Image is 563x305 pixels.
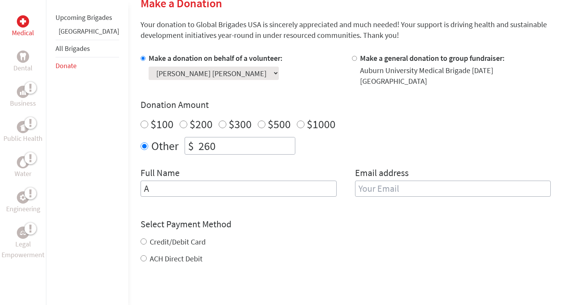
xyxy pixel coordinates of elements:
[6,204,40,214] p: Engineering
[360,65,551,86] div: Auburn University Medical Brigade [DATE] [GEOGRAPHIC_DATA]
[141,218,551,230] h4: Select Payment Method
[56,26,119,40] li: Ghana
[3,133,43,144] p: Public Health
[2,227,44,260] a: Legal EmpowermentLegal Empowerment
[20,53,26,60] img: Dental
[17,86,29,98] div: Business
[150,237,206,246] label: Credit/Debit Card
[17,227,29,239] div: Legal Empowerment
[17,191,29,204] div: Engineering
[2,239,44,260] p: Legal Empowerment
[149,53,283,63] label: Make a donation on behalf of a volunteer:
[15,168,31,179] p: Water
[20,194,26,201] img: Engineering
[3,121,43,144] a: Public HealthPublic Health
[56,61,77,70] a: Donate
[12,15,34,38] a: MedicalMedical
[17,121,29,133] div: Public Health
[17,15,29,28] div: Medical
[59,27,119,36] a: [GEOGRAPHIC_DATA]
[190,117,213,131] label: $200
[151,117,173,131] label: $100
[229,117,252,131] label: $300
[20,123,26,131] img: Public Health
[151,137,178,155] label: Other
[185,137,197,154] div: $
[56,13,112,22] a: Upcoming Brigades
[15,156,31,179] a: WaterWater
[17,156,29,168] div: Water
[56,57,119,74] li: Donate
[10,86,36,109] a: BusinessBusiness
[355,181,551,197] input: Your Email
[268,117,291,131] label: $500
[13,51,33,73] a: DentalDental
[56,40,119,57] li: All Brigades
[141,19,551,41] p: Your donation to Global Brigades USA is sincerely appreciated and much needed! Your support is dr...
[20,89,26,95] img: Business
[56,44,90,53] a: All Brigades
[13,63,33,73] p: Dental
[141,181,337,197] input: Enter Full Name
[150,254,203,263] label: ACH Direct Debit
[12,28,34,38] p: Medical
[20,230,26,235] img: Legal Empowerment
[307,117,336,131] label: $1000
[141,167,180,181] label: Full Name
[10,98,36,109] p: Business
[141,99,551,111] h4: Donation Amount
[197,137,295,154] input: Enter Amount
[20,18,26,24] img: Medical
[20,158,26,166] img: Water
[360,53,505,63] label: Make a general donation to group fundraiser:
[6,191,40,214] a: EngineeringEngineering
[355,167,409,181] label: Email address
[56,9,119,26] li: Upcoming Brigades
[17,51,29,63] div: Dental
